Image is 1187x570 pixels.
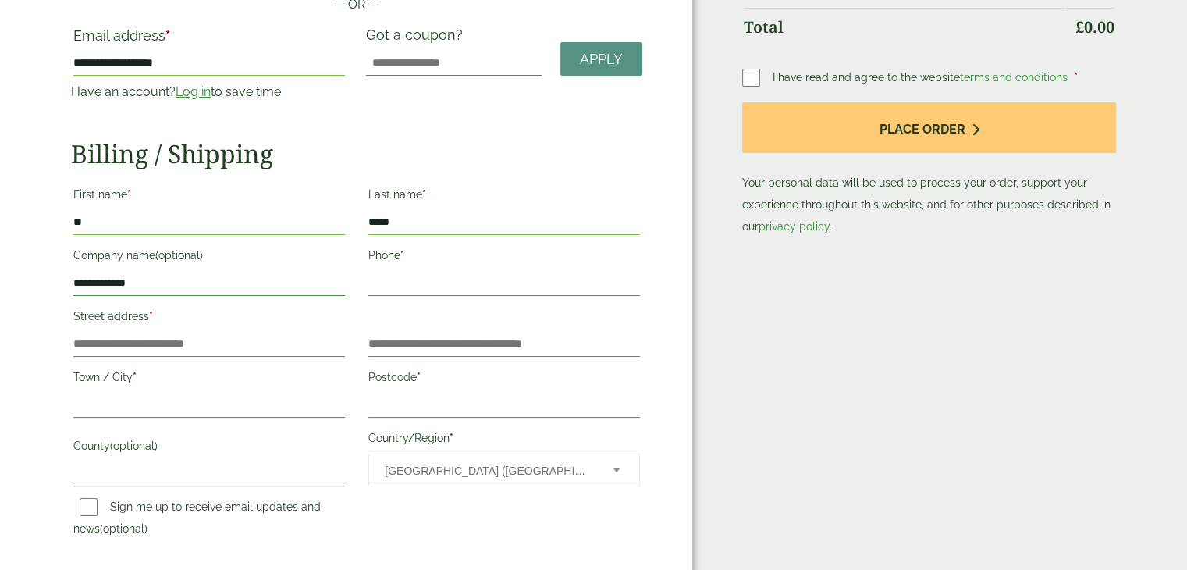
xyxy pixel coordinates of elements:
[80,498,98,516] input: Sign me up to receive email updates and news(optional)
[110,440,158,452] span: (optional)
[385,454,592,487] span: United Kingdom (UK)
[580,51,623,68] span: Apply
[368,183,640,210] label: Last name
[100,522,147,535] span: (optional)
[73,244,345,271] label: Company name
[366,27,469,51] label: Got a coupon?
[149,310,153,322] abbr: required
[960,71,1068,84] a: terms and conditions
[133,371,137,383] abbr: required
[422,188,426,201] abbr: required
[71,139,642,169] h2: Billing / Shipping
[73,435,345,461] label: County
[1075,16,1114,37] bdi: 0.00
[450,432,453,444] abbr: required
[417,371,421,383] abbr: required
[73,183,345,210] label: First name
[759,220,830,233] a: privacy policy
[742,102,1116,153] button: Place order
[368,244,640,271] label: Phone
[400,249,404,262] abbr: required
[176,84,211,99] a: Log in
[73,501,321,540] label: Sign me up to receive email updates and news
[368,366,640,393] label: Postcode
[73,305,345,332] label: Street address
[742,102,1116,237] p: Your personal data will be used to process your order, support your experience throughout this we...
[127,188,131,201] abbr: required
[368,454,640,486] span: Country/Region
[1075,16,1084,37] span: £
[1074,71,1078,84] abbr: required
[773,71,1071,84] span: I have read and agree to the website
[73,366,345,393] label: Town / City
[73,29,345,51] label: Email address
[165,27,170,44] abbr: required
[155,249,203,262] span: (optional)
[560,42,642,76] a: Apply
[368,427,640,454] label: Country/Region
[744,8,1064,46] th: Total
[71,83,347,102] p: Have an account? to save time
